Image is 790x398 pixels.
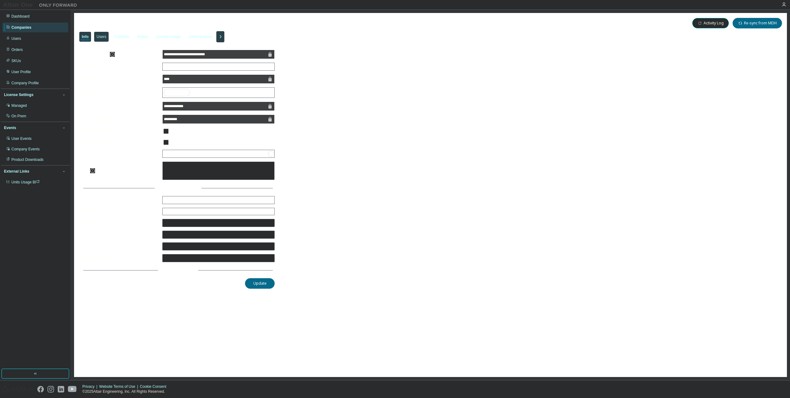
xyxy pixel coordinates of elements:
label: State/Province [81,209,159,214]
div: [GEOGRAPHIC_DATA] [163,197,203,203]
div: Orders [11,47,23,52]
label: Address Line 2 [81,232,159,237]
label: Country [81,198,159,203]
div: Managed [11,103,27,108]
div: License Settings [4,92,33,97]
label: Company Name [81,52,159,57]
div: Authorizations [189,34,212,39]
div: Events [4,125,16,130]
span: Units Usage BI [11,180,40,184]
div: User Profile [11,69,31,74]
label: MDH Subsidary [81,77,159,82]
button: Update [245,278,275,289]
button: Activity Log [692,18,729,28]
div: solidThinking [164,89,190,96]
div: Cookie Consent [140,384,170,389]
div: SKUs [11,58,21,63]
label: Self-managed [81,140,159,145]
div: Company Profile [11,81,39,86]
div: External Links [4,169,29,174]
button: Re-sync from MDH [733,18,782,28]
div: Privacy [82,384,99,389]
img: facebook.svg [37,386,44,392]
div: Loading... [164,151,180,156]
div: Dashboard [11,14,30,19]
div: License Usage [156,34,181,39]
div: Website Terms of Use [99,384,140,389]
div: User Events [11,136,31,141]
span: [PERSON_NAME] Engineering (1992) Ltd - 83401 [78,20,218,27]
div: [GEOGRAPHIC_DATA] [163,196,274,204]
div: Company Events [11,147,39,152]
label: Channel Partner [81,151,159,156]
label: Account Manager Email [81,104,159,109]
label: Address Line 1 [81,220,159,225]
label: City [81,244,159,249]
label: Note [81,168,90,173]
div: Commercial [163,63,274,70]
button: information [110,52,115,57]
button: information [90,168,95,173]
div: Info [82,34,89,39]
span: Address Details [158,186,193,190]
div: Users [11,36,21,41]
div: Loading... [163,150,274,157]
label: Account Manager Name [81,117,159,122]
img: altair_logo.svg [2,386,34,392]
img: linkedin.svg [58,386,64,392]
div: Orders [137,34,148,39]
label: Postal Code [81,256,159,261]
div: solidThinking [163,88,274,98]
img: instagram.svg [48,386,54,392]
div: Commercial [163,63,185,70]
div: Contacts [114,34,129,39]
img: Altair One [3,2,80,8]
div: On Prem [11,114,26,119]
div: Product Downloads [11,157,44,162]
img: youtube.svg [68,386,77,392]
div: Companies [11,25,31,30]
label: Is Channel Partner [81,129,159,134]
span: More Details [162,268,189,272]
div: Users [97,34,106,39]
p: © 2025 Altair Engineering, Inc. All Rights Reserved. [82,389,170,394]
label: Category [81,64,159,69]
label: Subsidiaries [81,90,159,95]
